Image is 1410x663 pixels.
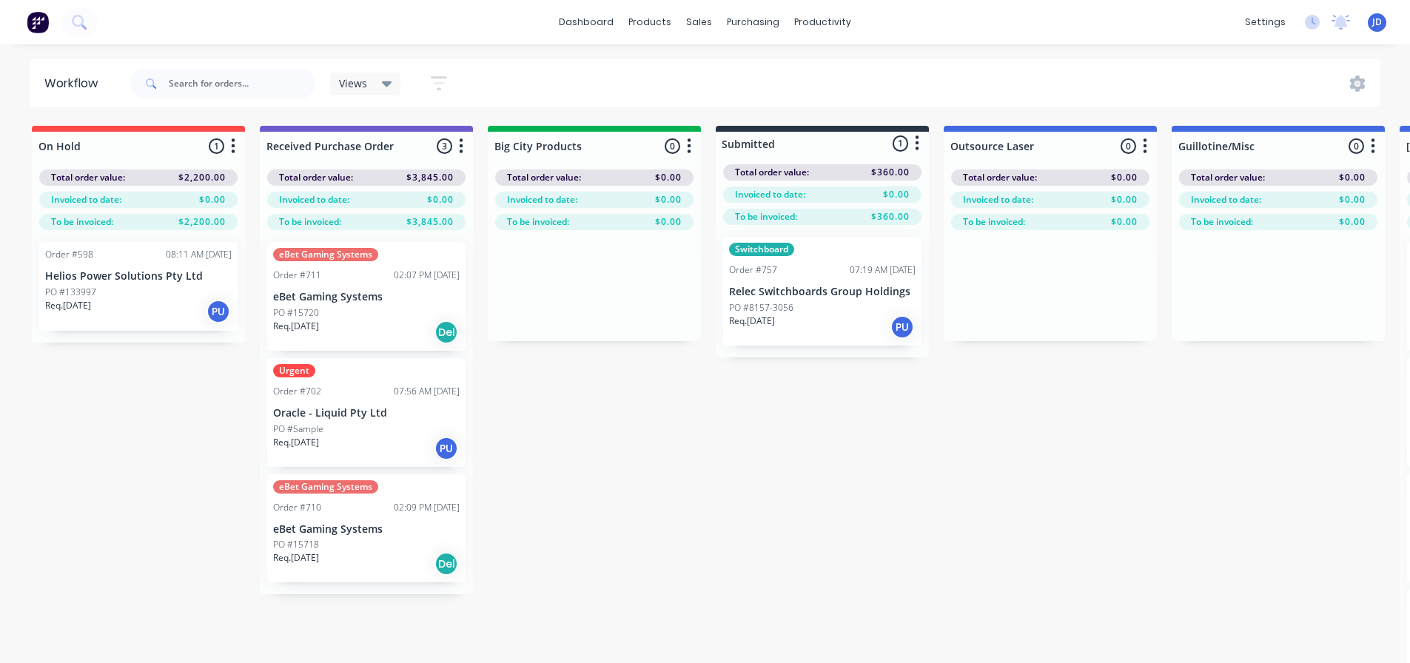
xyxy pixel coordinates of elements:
[1111,171,1138,184] span: $0.00
[1339,193,1366,206] span: $0.00
[273,423,323,436] p: PO #Sample
[735,166,809,179] span: Total order value:
[51,215,113,229] span: To be invoiced:
[267,242,466,351] div: eBet Gaming SystemsOrder #71102:07 PM [DATE]eBet Gaming SystemsPO #15720Req.[DATE]Del
[1339,215,1366,229] span: $0.00
[735,188,805,201] span: Invoiced to date:
[551,11,621,33] a: dashboard
[1372,16,1382,29] span: JD
[729,286,916,298] p: Relec Switchboards Group Holdings
[406,215,454,229] span: $3,845.00
[719,11,787,33] div: purchasing
[871,210,910,223] span: $360.00
[273,248,378,261] div: eBet Gaming Systems
[1111,193,1138,206] span: $0.00
[273,436,319,449] p: Req. [DATE]
[273,551,319,565] p: Req. [DATE]
[1238,11,1293,33] div: settings
[787,11,859,33] div: productivity
[1191,193,1261,206] span: Invoiced to date:
[507,193,577,206] span: Invoiced to date:
[45,286,96,299] p: PO #133997
[51,193,121,206] span: Invoiced to date:
[273,385,321,398] div: Order #702
[394,385,460,398] div: 07:56 AM [DATE]
[963,215,1025,229] span: To be invoiced:
[273,407,460,420] p: Oracle - Liquid Pty Ltd
[27,11,49,33] img: Factory
[621,11,679,33] div: products
[394,269,460,282] div: 02:07 PM [DATE]
[427,193,454,206] span: $0.00
[729,243,794,256] div: Switchboard
[394,501,460,514] div: 02:09 PM [DATE]
[169,69,315,98] input: Search for orders...
[434,437,458,460] div: PU
[273,320,319,333] p: Req. [DATE]
[963,171,1037,184] span: Total order value:
[273,501,321,514] div: Order #710
[883,188,910,201] span: $0.00
[273,291,460,303] p: eBet Gaming Systems
[655,215,682,229] span: $0.00
[267,474,466,583] div: eBet Gaming SystemsOrder #71002:09 PM [DATE]eBet Gaming SystemsPO #15718Req.[DATE]Del
[406,171,454,184] span: $3,845.00
[963,193,1033,206] span: Invoiced to date:
[45,299,91,312] p: Req. [DATE]
[679,11,719,33] div: sales
[178,215,226,229] span: $2,200.00
[273,538,319,551] p: PO #15718
[279,215,341,229] span: To be invoiced:
[279,171,353,184] span: Total order value:
[51,171,125,184] span: Total order value:
[199,193,226,206] span: $0.00
[45,248,93,261] div: Order #598
[890,315,914,339] div: PU
[207,300,230,323] div: PU
[850,263,916,277] div: 07:19 AM [DATE]
[44,75,105,92] div: Workflow
[434,552,458,576] div: Del
[723,237,921,346] div: SwitchboardOrder #75707:19 AM [DATE]Relec Switchboards Group HoldingsPO #8157-3056Req.[DATE]PU
[655,193,682,206] span: $0.00
[1191,215,1253,229] span: To be invoiced:
[507,171,581,184] span: Total order value:
[273,269,321,282] div: Order #711
[39,242,238,331] div: Order #59808:11 AM [DATE]Helios Power Solutions Pty LtdPO #133997Req.[DATE]PU
[339,75,367,91] span: Views
[45,270,232,283] p: Helios Power Solutions Pty Ltd
[735,210,797,223] span: To be invoiced:
[1111,215,1138,229] span: $0.00
[273,523,460,536] p: eBet Gaming Systems
[273,480,378,494] div: eBet Gaming Systems
[279,193,349,206] span: Invoiced to date:
[655,171,682,184] span: $0.00
[729,301,793,314] p: PO #8157-3056
[729,314,775,328] p: Req. [DATE]
[1191,171,1265,184] span: Total order value:
[434,320,458,344] div: Del
[267,358,466,467] div: UrgentOrder #70207:56 AM [DATE]Oracle - Liquid Pty LtdPO #SampleReq.[DATE]PU
[166,248,232,261] div: 08:11 AM [DATE]
[871,166,910,179] span: $360.00
[1339,171,1366,184] span: $0.00
[729,263,777,277] div: Order #757
[273,306,319,320] p: PO #15720
[507,215,569,229] span: To be invoiced:
[178,171,226,184] span: $2,200.00
[273,364,315,377] div: Urgent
